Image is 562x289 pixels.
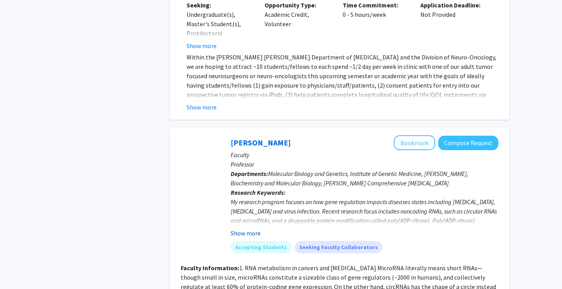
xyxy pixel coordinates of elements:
p: Seeking: [187,0,253,10]
button: Add Anthony K. L. Leung to Bookmarks [394,135,435,150]
div: Undergraduate(s), Master's Student(s), Postdoctoral Researcher(s) / Research Staff, Medical Resid... [187,10,253,75]
p: Opportunity Type: [265,0,331,10]
p: Application Deadline: [420,0,487,10]
div: Not Provided [414,0,493,50]
div: 0 - 5 hours/week [337,0,415,50]
p: Professor [231,160,498,169]
div: Academic Credit, Volunteer [259,0,337,50]
span: Molecular Biology and Genetics, Institute of Genetic Medicine, [PERSON_NAME], Biochemistry and Mo... [231,170,468,187]
button: Compose Request to Anthony K. L. Leung [438,136,498,150]
p: Faculty [231,150,498,160]
div: My research program focuses on how gene regulation impacts diseases states including [MEDICAL_DAT... [231,197,498,282]
mat-chip: Accepting Students [231,241,292,253]
b: Departments: [231,170,268,178]
b: Faculty Information: [181,264,239,272]
b: Research Keywords: [231,188,286,196]
p: Time Commitment: [343,0,409,10]
p: Within the [PERSON_NAME] [PERSON_NAME] Department of [MEDICAL_DATA] and the Division of Neuro-Onc... [187,52,498,118]
button: Show more [187,41,217,50]
iframe: Chat [6,254,33,283]
button: Show more [187,102,217,112]
mat-chip: Seeking Faculty Collaborators [295,241,382,253]
a: [PERSON_NAME] [231,138,291,147]
button: Show more [231,228,261,238]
